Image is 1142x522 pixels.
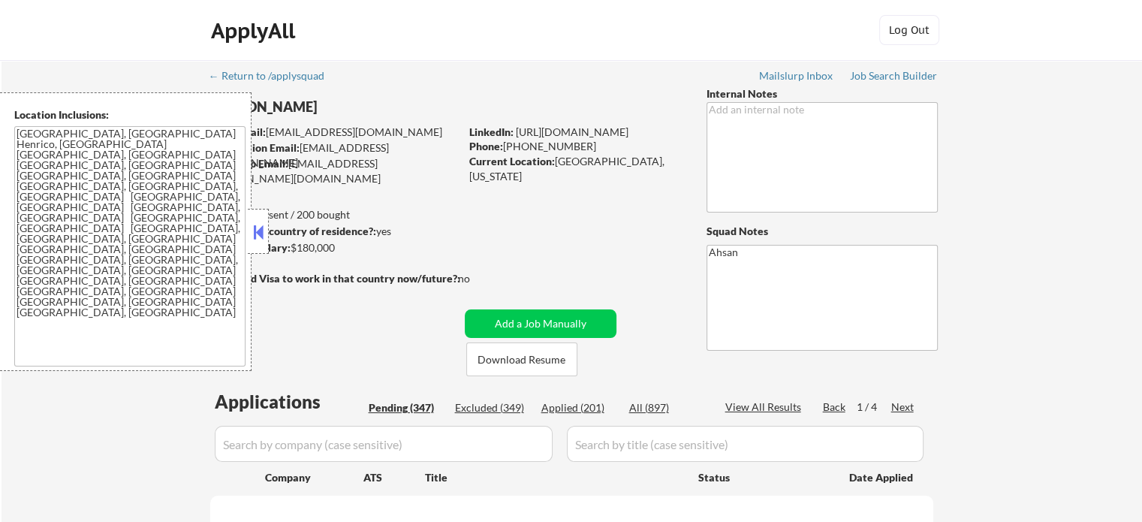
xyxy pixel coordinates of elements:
[891,400,915,415] div: Next
[849,470,915,485] div: Date Applied
[707,86,938,101] div: Internal Notes
[850,71,938,81] div: Job Search Builder
[707,224,938,239] div: Squad Notes
[211,18,300,44] div: ApplyAll
[369,400,444,415] div: Pending (347)
[850,70,938,85] a: Job Search Builder
[209,240,460,255] div: $180,000
[469,155,555,167] strong: Current Location:
[209,71,339,81] div: ← Return to /applysquad
[469,140,503,152] strong: Phone:
[698,463,827,490] div: Status
[215,426,553,462] input: Search by company (case sensitive)
[209,70,339,85] a: ← Return to /applysquad
[469,125,514,138] strong: LinkedIn:
[425,470,684,485] div: Title
[629,400,704,415] div: All (897)
[469,154,682,183] div: [GEOGRAPHIC_DATA], [US_STATE]
[465,309,616,338] button: Add a Job Manually
[823,400,847,415] div: Back
[725,400,806,415] div: View All Results
[209,207,460,222] div: 201 sent / 200 bought
[469,139,682,154] div: [PHONE_NUMBER]
[458,271,501,286] div: no
[363,470,425,485] div: ATS
[211,140,460,170] div: [EMAIL_ADDRESS][DOMAIN_NAME]
[215,393,363,411] div: Applications
[466,342,577,376] button: Download Resume
[211,125,460,140] div: [EMAIL_ADDRESS][DOMAIN_NAME]
[541,400,616,415] div: Applied (201)
[759,71,834,81] div: Mailslurp Inbox
[210,272,460,285] strong: Will need Visa to work in that country now/future?:
[209,225,376,237] strong: Can work in country of residence?:
[265,470,363,485] div: Company
[14,107,246,122] div: Location Inclusions:
[210,156,460,186] div: [EMAIL_ADDRESS][PERSON_NAME][DOMAIN_NAME]
[516,125,628,138] a: [URL][DOMAIN_NAME]
[567,426,924,462] input: Search by title (case sensitive)
[759,70,834,85] a: Mailslurp Inbox
[879,15,939,45] button: Log Out
[455,400,530,415] div: Excluded (349)
[210,98,519,116] div: [PERSON_NAME]
[209,224,455,239] div: yes
[857,400,891,415] div: 1 / 4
